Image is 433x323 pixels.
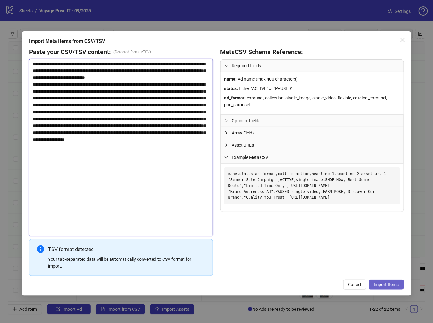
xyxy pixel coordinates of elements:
span: Either "ACTIVE" or "PAUSED" [239,86,293,91]
span: expanded [224,64,228,68]
pre: name,status,ad_format,call_to_action,headline_1,headline_2,asset_url_1 "Summer Sale Campaign",ACT... [224,167,400,204]
div: Import Meta Items from CSV/TSV [29,38,404,45]
span: collapsed [224,143,228,147]
div: Array Fields [221,127,404,139]
button: Cancel [343,280,366,290]
span: Array Fields [232,129,400,136]
span: close [400,38,405,43]
span: (Detected format: TSV ) [113,49,151,55]
span: collapsed [224,131,228,135]
h4: Meta CSV Schema Reference: [220,48,404,56]
div: Optional Fields [221,115,404,127]
h4: Paste your CSV/TSV content: [29,48,111,56]
div: Example Meta CSV [221,151,404,163]
div: TSV format detected [48,245,205,253]
span: Import Items [374,282,399,287]
span: Asset URLs [232,142,400,149]
span: Required Fields [232,62,400,69]
strong: ad_format : [224,95,246,100]
span: carousel, collection, single_image, single_video, flexible, catalog_carousel, pac_carousel [224,95,387,107]
button: Close [398,35,408,45]
div: Required Fields [221,60,404,72]
span: info-circle [37,245,44,253]
span: Ad name (max 400 characters) [238,77,298,82]
span: collapsed [224,119,228,123]
div: Asset URLs [221,139,404,151]
strong: status : [224,86,238,91]
span: Optional Fields [232,117,400,124]
span: Example Meta CSV [232,154,400,161]
span: expanded [224,155,228,159]
strong: name : [224,77,237,82]
button: Import Items [369,280,404,290]
div: Your tab-separated data will be automatically converted to CSV format for import. [48,256,205,270]
span: Cancel [348,282,361,287]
